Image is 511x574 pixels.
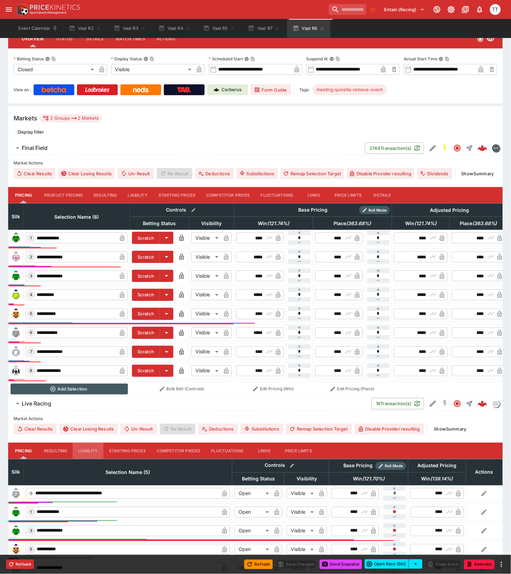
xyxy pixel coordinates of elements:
div: Visible [191,328,221,338]
button: Clear Results [14,168,55,179]
span: Win(121.74%) [398,219,444,227]
th: Silk [8,459,24,486]
button: 2744Transaction(s) [365,142,424,154]
button: Substitutions [241,424,283,435]
button: Connected to PK [431,3,443,16]
img: runner 1 [11,507,21,518]
svg: Visible [487,35,495,43]
button: Copy To Clipboard [445,57,450,61]
img: TabNZ [177,87,191,93]
button: open drawer [3,3,15,16]
button: Select Tenant [380,4,429,15]
p: Scheduled Start [209,56,243,62]
button: Competitor Prices [151,443,206,459]
em: ( 363.68 %) [472,219,497,227]
button: Vaal R2 [63,19,107,38]
a: 76909aae-06f9-4d9f-bdaf-283bcb44882d [476,397,489,411]
button: Scratch [132,346,160,358]
button: Clear Results [14,424,57,435]
button: Fluctuations [255,187,299,203]
span: Re-Result [157,168,192,179]
button: Starting Prices [103,443,151,459]
span: Visibility [194,219,229,227]
p: Actual Start Time [404,56,437,62]
div: Betting Target: cerberus [313,84,387,95]
span: Selection Name (8) [47,213,107,221]
div: Visible [191,309,221,319]
button: Scratch [132,289,160,301]
div: Visible [111,64,194,75]
button: Display StatusCopy To Clipboard [144,57,148,61]
label: Market Actions [14,158,497,168]
button: Vaal R6 [287,19,330,38]
button: Details [80,31,110,47]
div: Visible [191,252,221,262]
label: Tags: [300,84,310,95]
button: Scratch [132,251,160,263]
button: Bulk Edit (Controls) [132,384,232,395]
button: Copy To Clipboard [250,57,255,61]
span: Place(363.68%) [452,219,505,227]
svg: Closed [453,144,461,152]
button: Liability [122,187,153,203]
div: Visible [191,233,221,243]
button: Copy To Clipboard [150,57,154,61]
button: Bulk edit [288,461,297,470]
th: Adjusted Pricing [408,459,466,473]
img: runner 6 [11,328,21,338]
button: select merge strategy [409,559,422,569]
div: Visible [287,526,316,536]
input: search [329,4,366,15]
span: Roll Mode [382,463,406,469]
button: 18Transaction(s) [372,398,424,410]
div: Visible [287,507,316,518]
button: Bulk edit [189,206,198,215]
button: Abandon [464,560,495,569]
button: Un-Result [117,168,154,179]
p: Suspend At [306,56,328,62]
div: Tala Taufale [490,4,501,15]
button: Edit Detail [427,398,439,410]
div: liveracing [492,400,500,408]
img: Cerberus [214,87,219,93]
p: Cerberus [222,86,242,93]
img: Ladbrokes [85,87,110,93]
span: 8 [29,369,34,373]
button: Fluctuations [206,443,249,459]
div: Open [234,544,271,555]
button: Scratch [132,270,160,282]
button: Betting StatusCopy To Clipboard [45,57,50,61]
a: d45ae332-f64d-4f71-824e-d6f05cb152c9 [476,141,489,155]
button: Links [249,443,280,459]
span: Un-Result [120,424,157,435]
button: Vaal R7 [242,19,286,38]
button: Pricing [8,443,39,459]
img: logo-cerberus--red.svg [478,399,487,409]
div: Show/hide Price Roll mode configuration. [376,462,406,470]
div: Open [234,507,271,518]
img: betmakers [492,144,500,152]
button: Scratch [132,327,160,339]
div: Show/hide Price Roll mode configuration. [359,206,390,214]
button: Clear Losing Results [58,168,115,179]
button: Match Times [110,31,151,47]
div: Visible [287,544,316,555]
a: Form Guide [251,84,291,95]
label: Market Actions [14,414,497,424]
button: Documentation [459,3,472,16]
th: Controls [130,203,234,217]
span: 1 [29,236,34,240]
button: Resulting [39,443,73,459]
button: Display filter [14,126,48,137]
img: Sportsbook Management [30,11,67,14]
h5: Markets [14,114,37,122]
div: split button [365,559,422,569]
a: Cerberus [207,84,248,95]
div: Open [234,526,271,536]
img: PriceKinetics [30,5,80,10]
div: betmakers [492,144,500,152]
img: runner 7 [11,347,21,357]
th: Silk [8,203,24,230]
img: runner 3 [11,271,21,281]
